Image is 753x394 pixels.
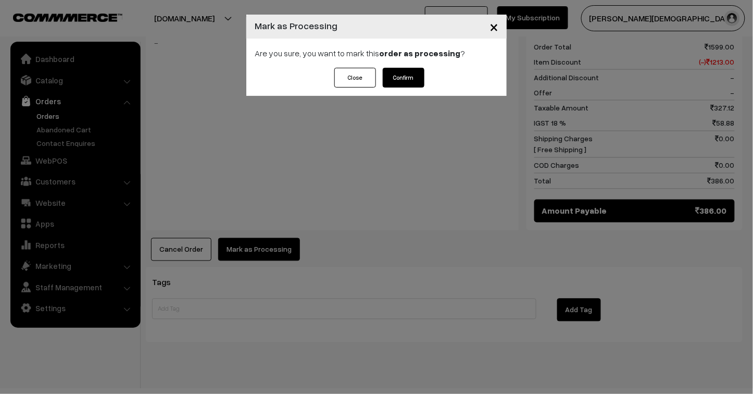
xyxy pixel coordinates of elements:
[379,48,460,58] strong: order as processing
[481,10,507,43] button: Close
[383,68,424,88] button: Confirm
[255,19,337,33] h4: Mark as Processing
[490,17,498,36] span: ×
[334,68,376,88] button: Close
[246,39,507,68] div: Are you sure, you want to mark this ?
